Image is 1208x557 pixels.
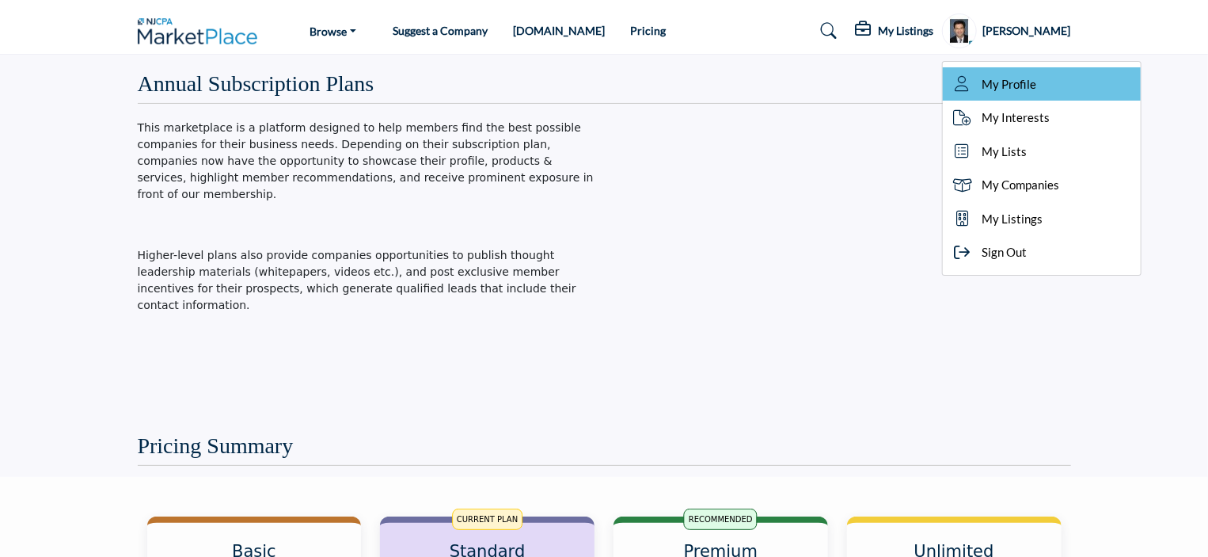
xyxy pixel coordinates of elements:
[138,247,596,314] p: Higher-level plans also provide companies opportunities to publish thought leadership materials (...
[138,71,374,97] h2: Annual Subscription Plans
[943,135,1141,169] a: My Lists
[943,67,1141,101] a: My Profile
[393,24,488,37] a: Suggest a Company
[630,24,666,37] a: Pricing
[942,13,977,48] button: Show hide supplier dropdown
[684,509,758,530] span: RECOMMENDED
[298,20,367,42] a: Browse
[138,433,294,460] h2: Pricing Summary
[943,101,1141,135] a: My Interests
[138,120,596,236] p: This marketplace is a platform designed to help members find the best possible companies for thei...
[982,243,1028,261] span: Sign Out
[983,23,1071,39] h5: [PERSON_NAME]
[982,176,1060,194] span: My Companies
[943,168,1141,202] a: My Companies
[982,210,1043,228] span: My Listings
[805,18,847,44] a: Search
[943,202,1141,236] a: My Listings
[982,109,1050,127] span: My Interests
[856,21,934,40] div: My Listings
[513,24,605,37] a: [DOMAIN_NAME]
[879,24,934,38] h5: My Listings
[982,143,1028,161] span: My Lists
[452,509,522,530] span: CURRENT PLAN
[138,18,266,44] img: Site Logo
[982,75,1037,93] span: My Profile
